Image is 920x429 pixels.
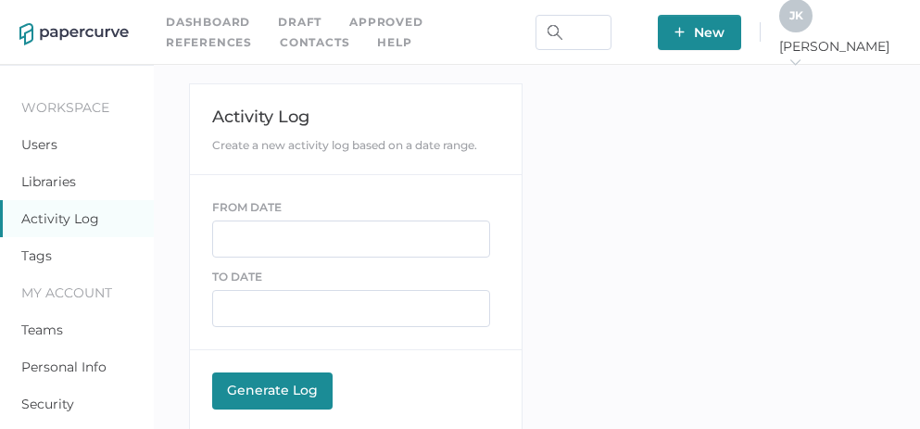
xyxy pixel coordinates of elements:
[789,8,803,22] span: J K
[280,32,349,53] a: Contacts
[212,270,262,284] span: TO DATE
[788,56,801,69] i: arrow_right
[21,396,74,412] a: Security
[658,15,741,50] button: New
[221,382,323,398] div: Generate Log
[21,136,57,153] a: Users
[674,27,685,37] img: plus-white.e19ec114.svg
[21,359,107,375] a: Personal Info
[21,173,76,190] a: Libraries
[166,12,250,32] a: Dashboard
[349,12,422,32] a: Approved
[548,25,562,40] img: search.bf03fe8b.svg
[212,138,500,152] div: Create a new activity log based on a date range.
[377,32,411,53] div: help
[166,32,252,53] a: References
[21,322,63,338] a: Teams
[212,107,500,127] div: Activity Log
[21,210,99,227] a: Activity Log
[536,15,611,50] input: Search Workspace
[21,247,52,264] a: Tags
[212,372,333,410] button: Generate Log
[278,12,321,32] a: Draft
[779,38,901,71] span: [PERSON_NAME]
[19,23,129,45] img: papercurve-logo-colour.7244d18c.svg
[212,200,282,214] span: FROM DATE
[674,15,725,50] span: New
